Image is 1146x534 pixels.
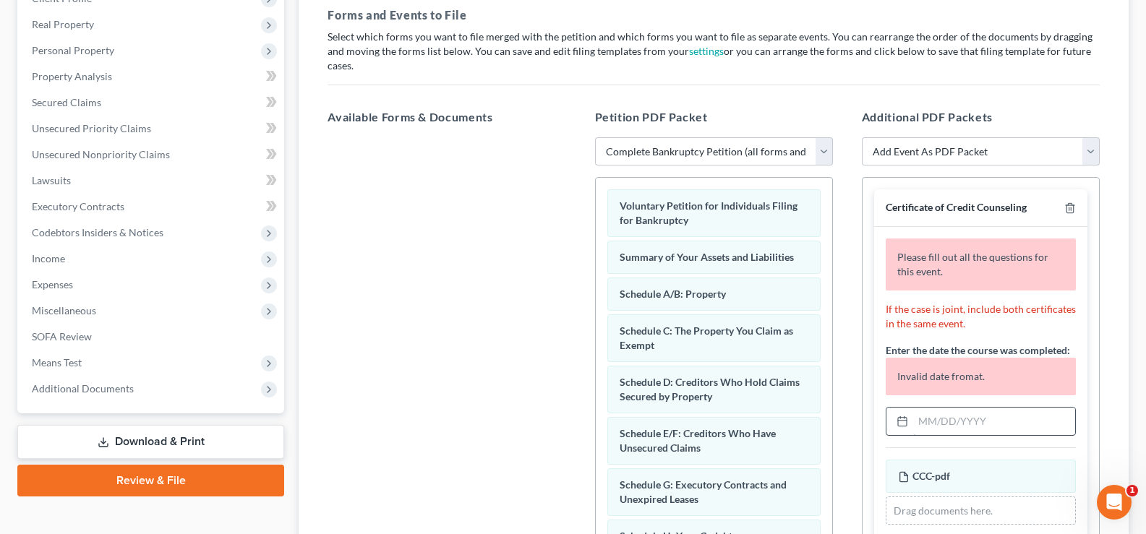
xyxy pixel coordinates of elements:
[20,116,284,142] a: Unsecured Priority Claims
[20,194,284,220] a: Executory Contracts
[620,251,794,263] span: Summary of Your Assets and Liabilities
[32,148,170,160] span: Unsecured Nonpriority Claims
[886,358,1076,395] p: Invalid date fromat.
[328,108,565,126] h5: Available Forms & Documents
[897,251,1048,277] span: Please fill out all the questions for this event.
[595,110,708,124] span: Petition PDF Packet
[32,174,71,186] span: Lawsuits
[32,278,73,290] span: Expenses
[32,122,151,134] span: Unsecured Priority Claims
[886,201,1027,213] span: Certificate of Credit Counseling
[32,252,65,264] span: Income
[862,108,1100,126] h5: Additional PDF Packets
[20,168,284,194] a: Lawsuits
[912,470,950,482] span: CCC-pdf
[620,478,787,505] span: Schedule G: Executory Contracts and Unexpired Leases
[620,324,793,351] span: Schedule C: The Property You Claim as Exempt
[886,343,1070,358] label: Enter the date the course was completed:
[913,408,1075,435] input: MM/DD/YYYY
[32,70,112,82] span: Property Analysis
[620,427,776,454] span: Schedule E/F: Creditors Who Have Unsecured Claims
[20,64,284,90] a: Property Analysis
[328,30,1100,73] p: Select which forms you want to file merged with the petition and which forms you want to file as ...
[689,45,724,57] a: settings
[1126,485,1138,496] span: 1
[17,425,284,459] a: Download & Print
[32,226,163,238] span: Codebtors Insiders & Notices
[620,376,800,402] span: Schedule D: Creditors Who Hold Claims Secured by Property
[620,199,798,226] span: Voluntary Petition for Individuals Filing for Bankruptcy
[32,96,101,108] span: Secured Claims
[1097,485,1132,520] iframe: Intercom live chat
[17,465,284,496] a: Review & File
[32,18,94,30] span: Real Property
[32,200,124,212] span: Executory Contracts
[32,304,96,316] span: Miscellaneous
[32,330,92,343] span: SOFA Review
[620,288,726,300] span: Schedule A/B: Property
[32,44,114,56] span: Personal Property
[886,302,1076,331] p: If the case is joint, include both certificates in the same event.
[20,324,284,350] a: SOFA Review
[32,356,82,369] span: Means Test
[886,496,1076,525] div: Drag documents here.
[20,90,284,116] a: Secured Claims
[20,142,284,168] a: Unsecured Nonpriority Claims
[32,382,134,395] span: Additional Documents
[328,7,1100,24] h5: Forms and Events to File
